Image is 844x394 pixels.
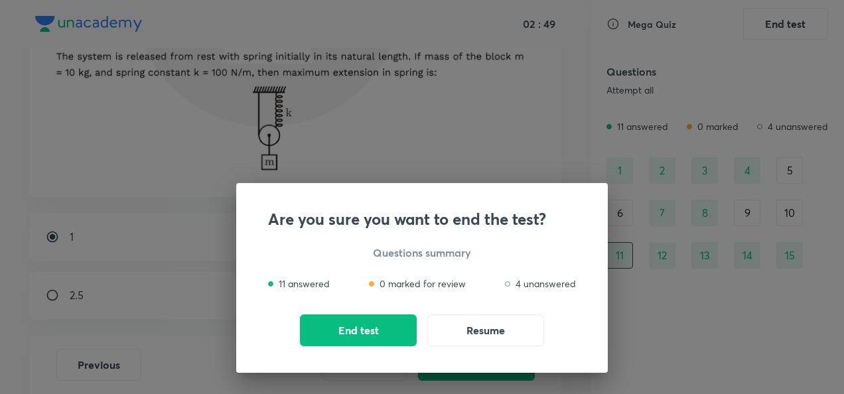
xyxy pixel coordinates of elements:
[300,314,417,346] button: End test
[427,314,544,346] button: Resume
[268,210,576,229] h3: Are you sure you want to end the test?
[268,245,576,261] h5: Questions summary
[380,277,466,291] p: 0 marked for review
[516,277,576,291] p: 4 unanswered
[279,277,330,291] p: 11 answered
